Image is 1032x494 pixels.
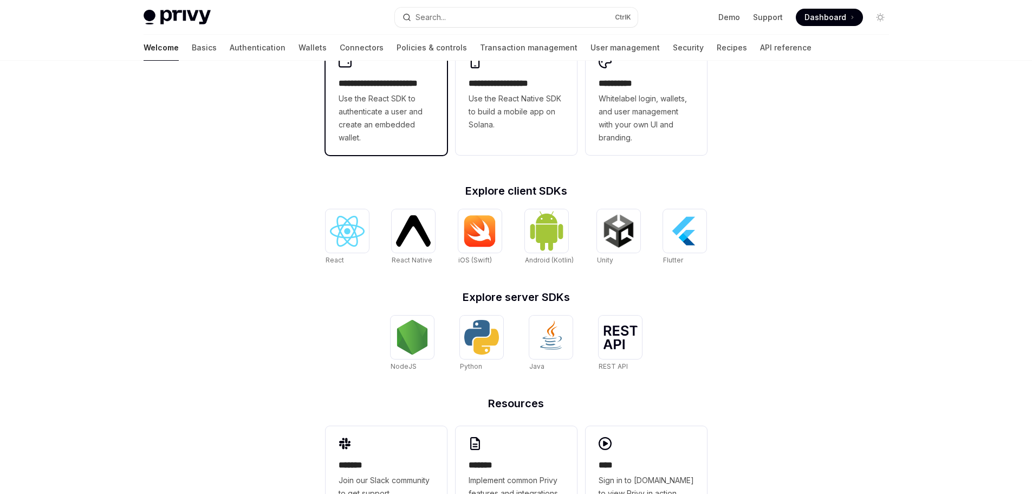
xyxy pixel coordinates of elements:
img: Java [534,320,568,355]
a: JavaJava [529,316,573,372]
span: iOS (Swift) [458,256,492,264]
a: ReactReact [326,209,369,266]
span: React [326,256,344,264]
h2: Explore server SDKs [326,292,707,303]
span: Python [460,362,482,370]
img: Android (Kotlin) [529,210,564,251]
a: Wallets [298,35,327,61]
span: Android (Kotlin) [525,256,574,264]
a: Transaction management [480,35,577,61]
a: API reference [760,35,812,61]
a: Dashboard [796,9,863,26]
a: Authentication [230,35,285,61]
a: Connectors [340,35,384,61]
a: User management [590,35,660,61]
span: Dashboard [804,12,846,23]
img: light logo [144,10,211,25]
a: Security [673,35,704,61]
a: REST APIREST API [599,316,642,372]
img: Unity [601,214,636,248]
span: Java [529,362,544,370]
img: Flutter [667,214,702,248]
span: React Native [392,256,432,264]
span: Ctrl K [615,13,631,22]
img: Python [464,320,499,355]
span: Use the React SDK to authenticate a user and create an embedded wallet. [339,92,434,144]
span: Use the React Native SDK to build a mobile app on Solana. [469,92,564,131]
a: Android (Kotlin)Android (Kotlin) [525,209,574,266]
div: Search... [416,11,446,24]
a: Policies & controls [397,35,467,61]
a: NodeJSNodeJS [391,316,434,372]
a: React NativeReact Native [392,209,435,266]
a: Recipes [717,35,747,61]
a: Basics [192,35,217,61]
a: Demo [718,12,740,23]
span: NodeJS [391,362,417,370]
span: Whitelabel login, wallets, and user management with your own UI and branding. [599,92,694,144]
img: iOS (Swift) [463,215,497,247]
a: Support [753,12,783,23]
button: Search...CtrlK [395,8,638,27]
img: React Native [396,215,431,246]
span: Unity [597,256,613,264]
a: PythonPython [460,316,503,372]
img: React [330,216,365,247]
h2: Resources [326,398,707,409]
h2: Explore client SDKs [326,185,707,196]
span: REST API [599,362,628,370]
span: Flutter [663,256,683,264]
a: **** *****Whitelabel login, wallets, and user management with your own UI and branding. [586,44,707,155]
img: NodeJS [395,320,430,355]
a: FlutterFlutter [663,209,706,266]
img: REST API [603,325,638,349]
button: Toggle dark mode [872,9,889,26]
a: Welcome [144,35,179,61]
a: **** **** **** ***Use the React Native SDK to build a mobile app on Solana. [456,44,577,155]
a: iOS (Swift)iOS (Swift) [458,209,502,266]
a: UnityUnity [597,209,640,266]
